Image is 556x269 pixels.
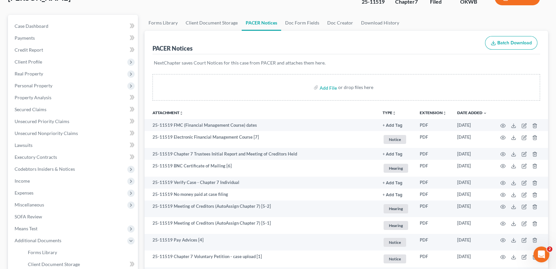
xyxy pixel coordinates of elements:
a: Forms Library [23,247,138,258]
a: Executory Contracts [9,151,138,163]
a: Notice [383,134,409,145]
a: Doc Form Fields [281,15,323,31]
a: + Add Tag [383,191,409,198]
span: Miscellaneous [15,202,44,207]
span: Income [15,178,30,184]
a: Unsecured Nonpriority Claims [9,127,138,139]
a: Date Added expand_more [457,110,487,115]
td: 25-11519 BNC Certificate of Mailing [6] [145,160,377,177]
i: unfold_more [443,111,447,115]
span: Case Dashboard [15,23,48,29]
span: Hearing [384,164,408,173]
span: Property Analysis [15,95,51,100]
td: PDF [414,234,452,251]
a: Download History [357,15,403,31]
td: [DATE] [452,189,492,201]
div: or drop files here [338,84,373,91]
iframe: Intercom live chat [533,247,549,262]
a: Secured Claims [9,104,138,115]
span: Client Document Storage [28,261,80,267]
span: Hearing [384,221,408,230]
a: Credit Report [9,44,138,56]
td: 25-11519 Electronic Financial Management Course [7] [145,131,377,148]
a: PACER Notices [242,15,281,31]
a: Hearing [383,220,409,231]
a: Unsecured Priority Claims [9,115,138,127]
td: [DATE] [452,217,492,234]
td: 25-11519 Meeting of Creditors (AutoAssign Chapter 7) [5-1] [145,217,377,234]
span: Forms Library [28,249,57,255]
td: [DATE] [452,131,492,148]
a: + Add Tag [383,151,409,157]
button: TYPEunfold_more [383,111,396,115]
td: [DATE] [452,160,492,177]
p: NextChapter saves Court Notices for this case from PACER and attaches them here. [154,60,539,66]
a: + Add Tag [383,122,409,128]
a: Notice [383,253,409,264]
button: + Add Tag [383,193,402,197]
td: PDF [414,250,452,267]
td: PDF [414,201,452,217]
td: [DATE] [452,119,492,131]
span: SOFA Review [15,214,42,219]
a: Notice [383,237,409,248]
span: Hearing [384,204,408,213]
td: 25-11519 Pay Advices [4] [145,234,377,251]
span: Credit Report [15,47,43,53]
td: [DATE] [452,234,492,251]
span: Personal Property [15,83,52,88]
a: Attachmentunfold_more [153,110,183,115]
i: unfold_more [179,111,183,115]
span: Real Property [15,71,43,76]
td: PDF [414,177,452,189]
a: Hearing [383,203,409,214]
td: 25-11519 FMC (Financial Management Course) dates [145,119,377,131]
span: Secured Claims [15,107,46,112]
a: SOFA Review [9,211,138,223]
span: 2 [547,247,552,252]
span: Executory Contracts [15,154,57,160]
td: [DATE] [452,201,492,217]
a: Extensionunfold_more [420,110,447,115]
span: Means Test [15,226,37,231]
span: Notice [384,238,406,247]
span: Notice [384,135,406,144]
td: 25-11519 Chapter 7 Voluntary Petition - case upload [1] [145,250,377,267]
a: Lawsuits [9,139,138,151]
a: + Add Tag [383,179,409,186]
td: [DATE] [452,177,492,189]
td: PDF [414,189,452,201]
td: PDF [414,131,452,148]
a: Doc Creator [323,15,357,31]
td: 25-11519 Verify Case - Chapter 7 Individual [145,177,377,189]
a: Case Dashboard [9,20,138,32]
a: Client Document Storage [182,15,242,31]
span: Batch Download [497,40,532,46]
td: 25-11519 Chapter 7 Trustees Initial Report and Meeting of Creditors Held [145,148,377,160]
td: PDF [414,119,452,131]
div: PACER Notices [153,44,193,52]
td: [DATE] [452,148,492,160]
button: + Add Tag [383,152,402,157]
a: Forms Library [145,15,182,31]
button: Batch Download [485,36,537,50]
span: Notice [384,254,406,263]
button: + Add Tag [383,181,402,185]
td: 25-11519 Meeting of Creditors (AutoAssign Chapter 7) [5-2] [145,201,377,217]
span: Expenses [15,190,33,196]
a: Hearing [383,163,409,174]
span: Payments [15,35,35,41]
i: unfold_more [392,111,396,115]
span: Codebtors Insiders & Notices [15,166,75,172]
td: PDF [414,148,452,160]
td: [DATE] [452,250,492,267]
span: Unsecured Priority Claims [15,118,69,124]
span: Lawsuits [15,142,32,148]
span: Unsecured Nonpriority Claims [15,130,78,136]
td: PDF [414,217,452,234]
td: PDF [414,160,452,177]
a: Property Analysis [9,92,138,104]
i: expand_more [483,111,487,115]
span: Additional Documents [15,238,61,243]
a: Payments [9,32,138,44]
